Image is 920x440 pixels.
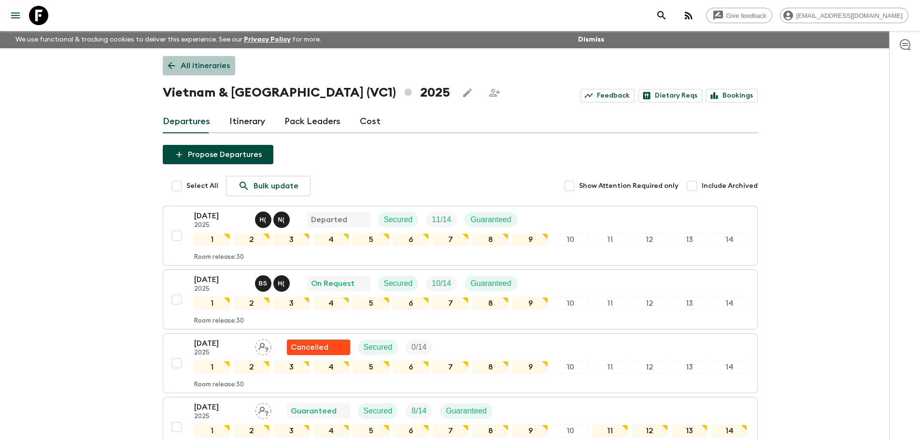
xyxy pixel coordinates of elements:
[194,317,244,325] p: Room release: 30
[446,405,487,417] p: Guaranteed
[378,276,419,291] div: Secured
[273,233,309,246] div: 3
[592,297,628,310] div: 11
[393,361,429,373] div: 6
[358,403,398,419] div: Secured
[512,233,548,246] div: 9
[512,297,548,310] div: 9
[259,280,268,287] p: B S
[194,425,230,437] div: 1
[393,233,429,246] div: 6
[234,233,269,246] div: 2
[780,8,908,23] div: [EMAIL_ADDRESS][DOMAIN_NAME]
[163,270,758,329] button: [DATE]2025Bo Sowath, Hai (Le Mai) NhatOn RequestSecuredTrip FillGuaranteed1234567891011121314Room...
[364,341,393,353] p: Secured
[291,341,328,353] p: Cancelled
[358,340,398,355] div: Secured
[255,278,292,286] span: Bo Sowath, Hai (Le Mai) Nhat
[12,31,325,48] p: We use functional & tracking cookies to deliver this experience. See our for more.
[163,56,235,75] a: All itineraries
[163,145,273,164] button: Propose Departures
[254,180,298,192] p: Bulk update
[194,401,247,413] p: [DATE]
[432,214,451,226] p: 11 / 14
[721,12,772,19] span: Give feedback
[194,254,244,261] p: Room release: 30
[472,233,508,246] div: 8
[287,340,350,355] div: Flash Pack cancellation
[711,425,747,437] div: 14
[406,340,432,355] div: Trip Fill
[311,278,354,289] p: On Request
[194,349,247,357] p: 2025
[672,425,708,437] div: 13
[163,333,758,393] button: [DATE]2025Assign pack leaderFlash Pack cancellationSecuredTrip Fill1234567891011121314Room releas...
[592,425,628,437] div: 11
[711,297,747,310] div: 14
[393,297,429,310] div: 6
[353,425,389,437] div: 5
[552,297,588,310] div: 10
[652,6,671,25] button: search adventures
[638,89,702,102] a: Dietary Reqs
[226,176,311,196] a: Bulk update
[181,60,230,71] p: All itineraries
[702,181,758,191] span: Include Archived
[632,233,667,246] div: 12
[433,361,468,373] div: 7
[284,110,340,133] a: Pack Leaders
[512,425,548,437] div: 9
[194,233,230,246] div: 1
[278,280,285,287] p: H (
[632,297,667,310] div: 12
[353,297,389,310] div: 5
[255,275,292,292] button: BSH(
[411,405,426,417] p: 8 / 14
[672,297,708,310] div: 13
[163,110,210,133] a: Departures
[485,83,504,102] span: Share this itinerary
[194,274,247,285] p: [DATE]
[313,297,349,310] div: 4
[255,406,271,413] span: Assign pack leader
[470,214,511,226] p: Guaranteed
[579,181,679,191] span: Show Attention Required only
[711,233,747,246] div: 14
[273,361,309,373] div: 3
[432,278,451,289] p: 10 / 14
[353,233,389,246] div: 5
[552,425,588,437] div: 10
[255,342,271,350] span: Assign pack leader
[353,361,389,373] div: 5
[384,214,413,226] p: Secured
[576,33,607,46] button: Dismiss
[273,297,309,310] div: 3
[706,89,758,102] a: Bookings
[433,425,468,437] div: 7
[552,233,588,246] div: 10
[426,212,457,227] div: Trip Fill
[311,214,347,226] p: Departed
[411,341,426,353] p: 0 / 14
[194,222,247,229] p: 2025
[433,297,468,310] div: 7
[470,278,511,289] p: Guaranteed
[186,181,218,191] span: Select All
[273,425,309,437] div: 3
[291,405,337,417] p: Guaranteed
[378,212,419,227] div: Secured
[592,361,628,373] div: 11
[433,233,468,246] div: 7
[711,361,747,373] div: 14
[458,83,477,102] button: Edit this itinerary
[706,8,772,23] a: Give feedback
[426,276,457,291] div: Trip Fill
[194,285,247,293] p: 2025
[234,297,269,310] div: 2
[6,6,25,25] button: menu
[244,36,291,43] a: Privacy Policy
[194,338,247,349] p: [DATE]
[313,361,349,373] div: 4
[229,110,265,133] a: Itinerary
[384,278,413,289] p: Secured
